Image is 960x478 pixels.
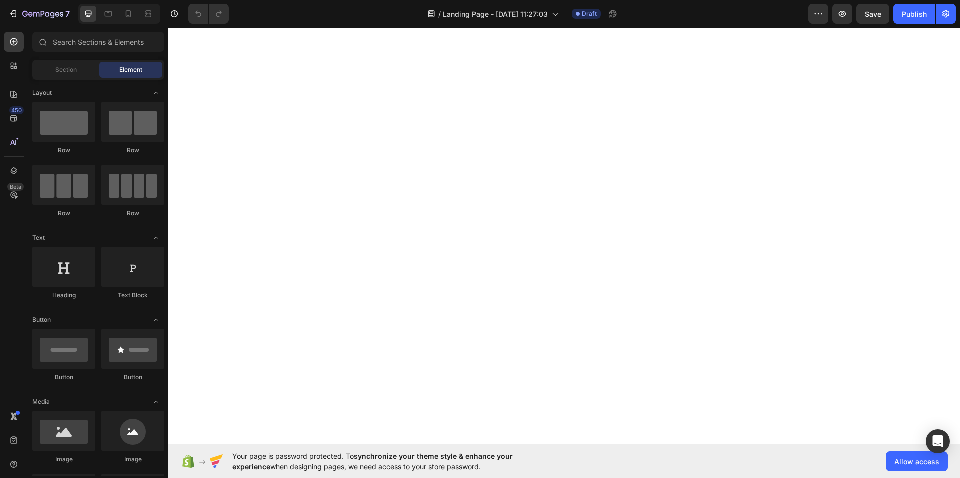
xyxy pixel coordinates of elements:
button: Save [856,4,889,24]
span: Toggle open [148,85,164,101]
button: 7 [4,4,74,24]
span: Save [865,10,881,18]
div: Text Block [101,291,164,300]
div: 450 [9,106,24,114]
span: Media [32,397,50,406]
div: Heading [32,291,95,300]
div: Open Intercom Messenger [926,429,950,453]
button: Allow access [886,451,948,471]
div: Button [32,373,95,382]
div: Row [101,209,164,218]
span: Text [32,233,45,242]
span: / [438,9,441,19]
div: Row [32,209,95,218]
span: Allow access [894,456,939,467]
p: 7 [65,8,70,20]
div: Button [101,373,164,382]
div: Publish [902,9,927,19]
span: Landing Page - [DATE] 11:27:03 [443,9,548,19]
span: Toggle open [148,230,164,246]
div: Image [101,455,164,464]
span: Element [119,65,142,74]
div: Beta [7,183,24,191]
span: synchronize your theme style & enhance your experience [232,452,513,471]
span: Toggle open [148,394,164,410]
span: Button [32,315,51,324]
span: Layout [32,88,52,97]
span: Toggle open [148,312,164,328]
span: Your page is password protected. To when designing pages, we need access to your store password. [232,451,552,472]
div: Row [101,146,164,155]
iframe: Design area [168,28,960,444]
span: Draft [582,9,597,18]
input: Search Sections & Elements [32,32,164,52]
button: Publish [893,4,935,24]
div: Row [32,146,95,155]
span: Section [55,65,77,74]
div: Undo/Redo [188,4,229,24]
div: Image [32,455,95,464]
